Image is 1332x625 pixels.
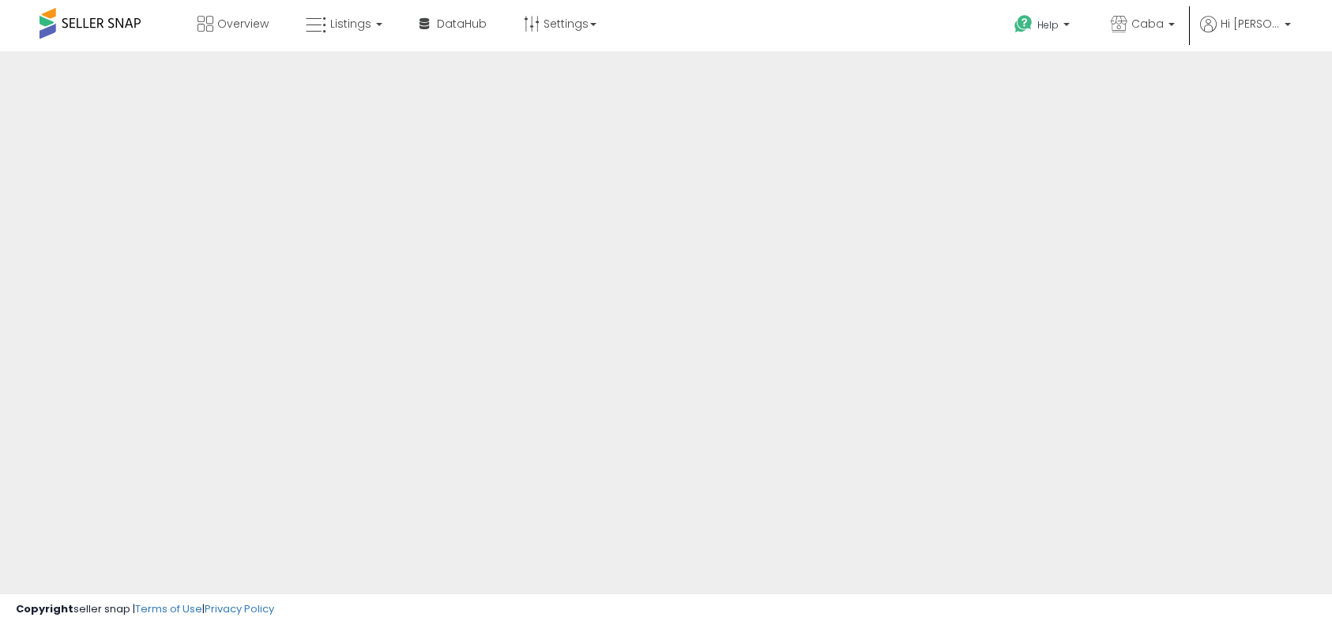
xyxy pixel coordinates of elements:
[1221,16,1280,32] span: Hi [PERSON_NAME]
[1014,14,1033,34] i: Get Help
[16,601,73,616] strong: Copyright
[205,601,274,616] a: Privacy Policy
[217,16,269,32] span: Overview
[1200,16,1291,51] a: Hi [PERSON_NAME]
[135,601,202,616] a: Terms of Use
[1002,2,1086,51] a: Help
[1037,18,1059,32] span: Help
[437,16,487,32] span: DataHub
[16,602,274,617] div: seller snap | |
[330,16,371,32] span: Listings
[1131,16,1164,32] span: Caba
